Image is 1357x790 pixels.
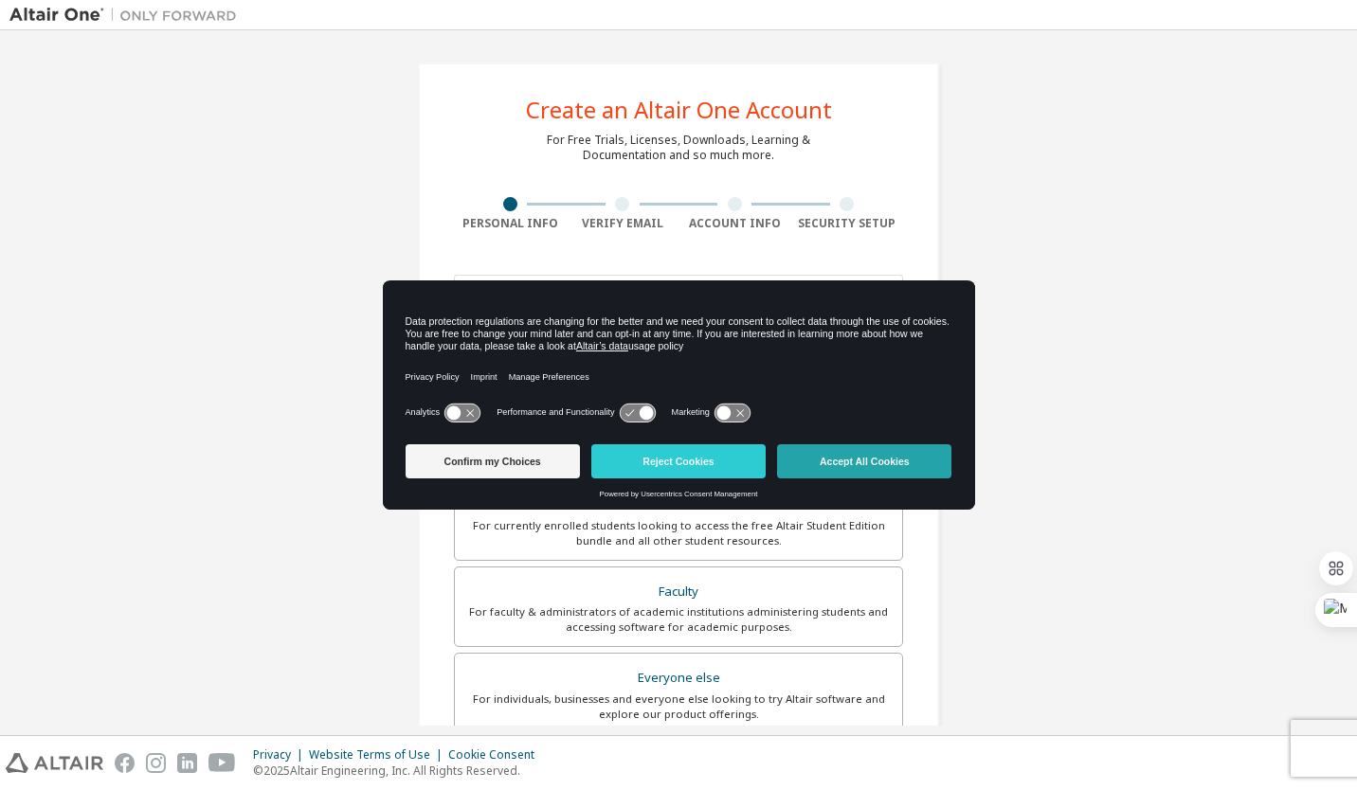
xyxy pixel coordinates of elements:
[448,747,546,763] div: Cookie Consent
[6,753,103,773] img: altair_logo.svg
[115,753,135,773] img: facebook.svg
[253,763,546,779] p: © 2025 Altair Engineering, Inc. All Rights Reserved.
[567,216,679,231] div: Verify Email
[208,753,236,773] img: youtube.svg
[309,747,448,763] div: Website Terms of Use
[146,753,166,773] img: instagram.svg
[526,99,832,121] div: Create an Altair One Account
[791,216,904,231] div: Security Setup
[466,579,891,605] div: Faculty
[466,665,891,691] div: Everyone else
[9,6,246,25] img: Altair One
[466,691,891,722] div: For individuals, businesses and everyone else looking to try Altair software and explore our prod...
[547,133,810,163] div: For Free Trials, Licenses, Downloads, Learning & Documentation and so much more.
[466,518,891,548] div: For currently enrolled students looking to access the free Altair Student Edition bundle and all ...
[466,604,891,635] div: For faculty & administrators of academic institutions administering students and accessing softwa...
[454,216,567,231] div: Personal Info
[678,216,791,231] div: Account Info
[177,753,197,773] img: linkedin.svg
[253,747,309,763] div: Privacy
